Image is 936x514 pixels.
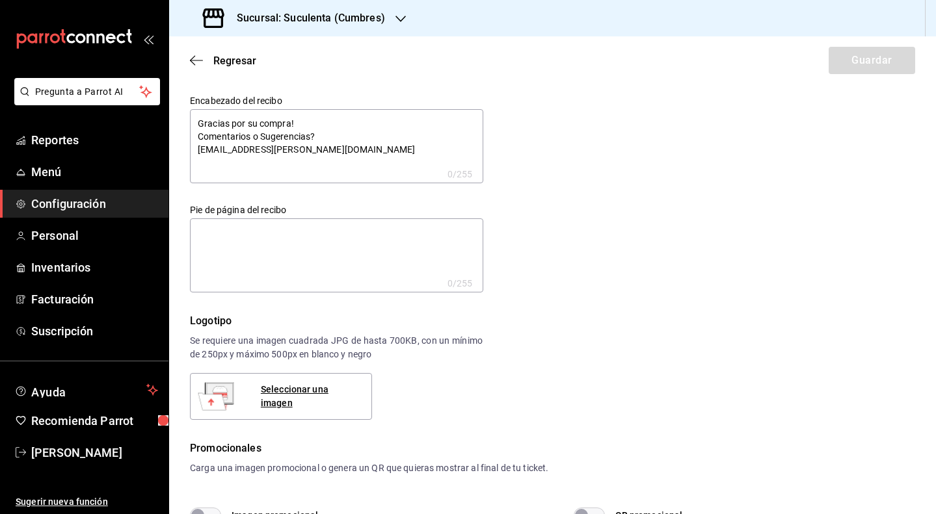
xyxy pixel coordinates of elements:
div: Promocionales [190,441,915,456]
div: Seleccionar una imagen [261,383,361,410]
a: Pregunta a Parrot AI [9,94,160,108]
span: Ayuda [31,382,141,398]
span: Suscripción [31,322,158,340]
span: Sugerir nueva función [16,495,158,509]
label: Pie de página del recibo [190,205,483,214]
span: Configuración [31,195,158,212]
span: Recomienda Parrot [31,412,158,430]
img: Preview [195,376,237,417]
span: Personal [31,227,158,244]
div: 0 /255 [448,277,473,290]
h3: Sucursal: Suculenta (Cumbres) [226,10,385,26]
button: Pregunta a Parrot AI [14,78,160,105]
div: Carga una imagen promocional o genera un QR que quieras mostrar al final de tu ticket. [190,461,915,475]
span: [PERSON_NAME] [31,444,158,461]
label: Encabezado del recibo [190,96,483,105]
span: Pregunta a Parrot AI [35,85,140,99]
button: open_drawer_menu [143,34,154,44]
div: Logotipo [190,313,483,329]
span: Menú [31,163,158,181]
span: Inventarios [31,259,158,276]
div: 0 /255 [448,168,473,181]
span: Regresar [213,55,256,67]
span: Facturación [31,290,158,308]
button: Regresar [190,55,256,67]
div: Se requiere una imagen cuadrada JPG de hasta 700KB, con un mínimo de 250px y máximo 500px en blan... [190,334,483,361]
span: Reportes [31,131,158,149]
